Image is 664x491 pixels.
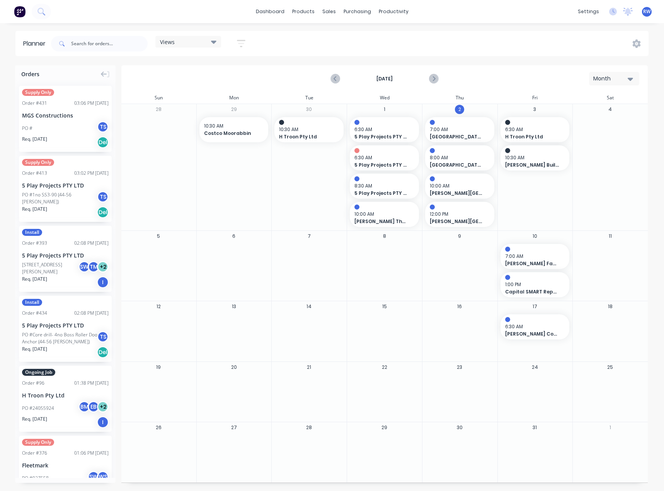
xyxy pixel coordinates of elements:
button: 21 [305,362,314,372]
button: 1 [606,423,615,432]
button: 16 [455,302,464,311]
span: 1:00 PM [505,281,561,288]
div: 1:00 PMCapital SMART Repairs - [GEOGRAPHIC_DATA] [501,272,570,297]
span: [PERSON_NAME] Factory [505,260,559,267]
img: Factory [14,6,26,17]
span: Supply Only [22,89,54,96]
div: Order # 96 [22,380,44,387]
div: 7:00 AM[PERSON_NAME] Factory [501,244,570,269]
span: Req. [DATE] [22,136,47,143]
span: 6:30 AM [354,126,410,133]
span: H Troon Pty Ltd [279,133,333,140]
div: 5 Play Projects PTY LTD [22,251,109,259]
button: 2 [455,105,464,114]
button: 3 [530,105,540,114]
button: 27 [229,423,238,432]
div: 6:30 AMH Troon Pty Ltd [501,117,570,142]
div: PO #1no SS3-90 (44-56 [PERSON_NAME]) [22,191,99,205]
div: Order # 431 [22,100,47,107]
div: 5 Play Projects PTY LTD [22,321,109,329]
div: 03:02 PM [DATE] [74,170,109,177]
span: 6:30 AM [505,323,561,330]
span: [PERSON_NAME][GEOGRAPHIC_DATA] [GEOGRAPHIC_DATA][PERSON_NAME] [430,218,484,225]
div: SW [78,261,90,273]
div: sales [318,6,340,17]
span: Capital SMART Repairs - [GEOGRAPHIC_DATA] [505,288,559,295]
button: 11 [606,232,615,241]
div: I [97,276,109,288]
span: 10:30 AM [204,123,260,130]
button: 4 [606,105,615,114]
div: 7:00 AM[GEOGRAPHIC_DATA][PERSON_NAME] [425,117,494,142]
button: 6 [229,232,238,241]
span: 5 Play Projects PTY LTD [354,133,408,140]
span: 7:00 AM [505,253,561,260]
span: 10:00 AM [354,211,410,218]
div: 02:08 PM [DATE] [74,240,109,247]
button: 25 [606,362,615,372]
span: 10:30 AM [279,126,335,133]
div: Del [97,346,109,358]
div: settings [574,6,603,17]
span: [PERSON_NAME] Constructions Pty Ltd - [GEOGRAPHIC_DATA] [505,331,559,338]
span: 8:00 AM [430,154,486,161]
button: 12 [154,302,163,311]
button: 23 [455,362,464,372]
button: 9 [455,232,464,241]
div: Del [97,136,109,148]
span: Install [22,299,42,306]
div: 10:30 AMH Troon Pty Ltd [274,117,344,142]
button: 29 [380,423,389,432]
div: purchasing [340,6,375,17]
div: Order # 376 [22,450,47,457]
span: 5 Play Projects PTY LTD [354,162,408,169]
div: 6:30 AM5 Play Projects PTY LTD [350,145,419,170]
span: Costco Moorabbin [204,130,258,137]
input: Search for orders... [71,36,148,51]
div: Month [593,75,629,83]
div: MGS Constructions [22,111,109,119]
button: 19 [154,362,163,372]
div: TM [88,261,99,273]
button: 1 [380,105,389,114]
span: Views [160,38,175,46]
div: 6:30 AM[PERSON_NAME] Constructions Pty Ltd - [GEOGRAPHIC_DATA] [501,314,570,339]
div: Order # 434 [22,310,47,317]
span: [GEOGRAPHIC_DATA][PERSON_NAME] [430,162,484,169]
div: Order # 413 [22,170,47,177]
button: 30 [455,423,464,432]
button: 10 [530,232,540,241]
button: 17 [530,302,540,311]
div: + 2 [97,261,109,273]
div: PO #Core drill- 4no Boss Roller Door Anchor (44-56 [PERSON_NAME]) [22,331,99,345]
a: dashboard [252,6,288,17]
div: Thu [422,92,497,104]
button: 14 [305,302,314,311]
button: 7 [305,232,314,241]
div: 02:08 PM [DATE] [74,310,109,317]
div: TS [97,191,109,203]
button: 20 [229,362,238,372]
div: Planner [23,39,49,48]
button: 28 [154,105,163,114]
div: Sat [572,92,648,104]
div: Order # 393 [22,240,47,247]
strong: [DATE] [346,75,423,82]
span: H Troon Pty Ltd [505,133,559,140]
div: 8:30 AM5 Play Projects PTY LTD [350,174,419,199]
span: 8:30 AM [354,182,410,189]
div: 10:30 AM[PERSON_NAME] Builders - [GEOGRAPHIC_DATA] [501,145,570,170]
div: 8:00 AM[GEOGRAPHIC_DATA][PERSON_NAME] [425,145,494,170]
span: Orders [21,70,39,78]
div: 12:00 PM[PERSON_NAME][GEOGRAPHIC_DATA] [GEOGRAPHIC_DATA][PERSON_NAME] [425,202,494,227]
span: 7:00 AM [430,126,486,133]
div: Del [97,206,109,218]
button: Month [589,72,639,85]
div: Fri [497,92,573,104]
span: [GEOGRAPHIC_DATA][PERSON_NAME] [430,133,484,140]
div: 01:06 PM [DATE] [74,450,109,457]
div: [STREET_ADDRESS][PERSON_NAME] [22,261,81,275]
span: 6:30 AM [354,154,410,161]
button: Previous page [331,74,340,84]
div: EB [88,401,99,413]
